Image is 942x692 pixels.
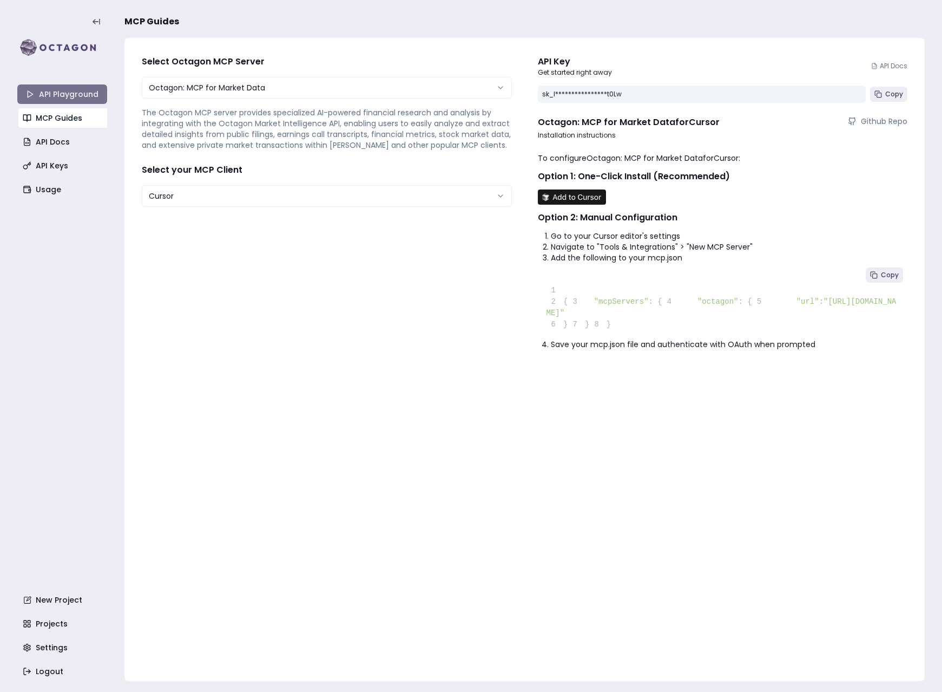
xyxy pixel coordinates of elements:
span: 2 [546,296,564,308]
p: Installation instructions [538,131,908,140]
span: 6 [546,319,564,330]
span: "octagon" [697,297,739,306]
span: 4 [662,296,680,308]
span: } [568,320,589,329]
img: Install MCP Server [538,190,606,205]
p: Get started right away [538,68,612,77]
span: : [819,297,824,306]
span: MCP Guides [124,15,179,28]
h4: Octagon: MCP for Market Data for Cursor [538,116,720,129]
a: Github Repo [848,116,907,127]
a: API Keys [18,156,108,175]
span: 7 [568,319,585,330]
span: 5 [752,296,769,308]
a: API Docs [18,132,108,152]
span: : { [649,297,662,306]
li: Go to your Cursor editor's settings [551,231,908,241]
h4: Select Octagon MCP Server [142,55,512,68]
h2: Option 2: Manual Configuration [538,211,908,224]
a: Projects [18,614,108,634]
span: { [546,297,568,306]
button: Copy [870,87,907,102]
h4: Select your MCP Client [142,164,512,177]
h2: Option 1: One-Click Install (Recommended) [538,170,908,183]
p: The Octagon MCP server provides specialized AI-powered financial research and analysis by integra... [142,107,512,151]
span: "url" [796,297,819,306]
a: Logout [18,662,108,681]
li: Save your mcp.json file and authenticate with OAuth when prompted [551,339,908,350]
a: API Docs [871,62,907,70]
span: "mcpServers" [594,297,649,306]
li: Add the following to your mcp.json [551,252,908,263]
span: : { [739,297,752,306]
button: Copy [866,267,903,283]
a: New Project [18,590,108,610]
span: Github Repo [861,116,907,127]
span: 3 [568,296,585,308]
span: Copy [885,90,903,99]
a: Usage [18,180,108,199]
span: 1 [546,285,564,296]
p: To configure Octagon: MCP for Market Data for Cursor : [538,153,908,164]
span: 8 [589,319,607,330]
span: } [589,320,611,329]
a: Settings [18,638,108,657]
div: API Key [538,55,612,68]
a: API Playground [17,84,107,104]
span: Copy [881,271,899,279]
img: logo-rect-yK7x_WSZ.svg [17,37,107,58]
span: } [546,320,568,329]
li: Navigate to "Tools & Integrations" > "New MCP Server" [551,241,908,252]
a: MCP Guides [18,108,108,128]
